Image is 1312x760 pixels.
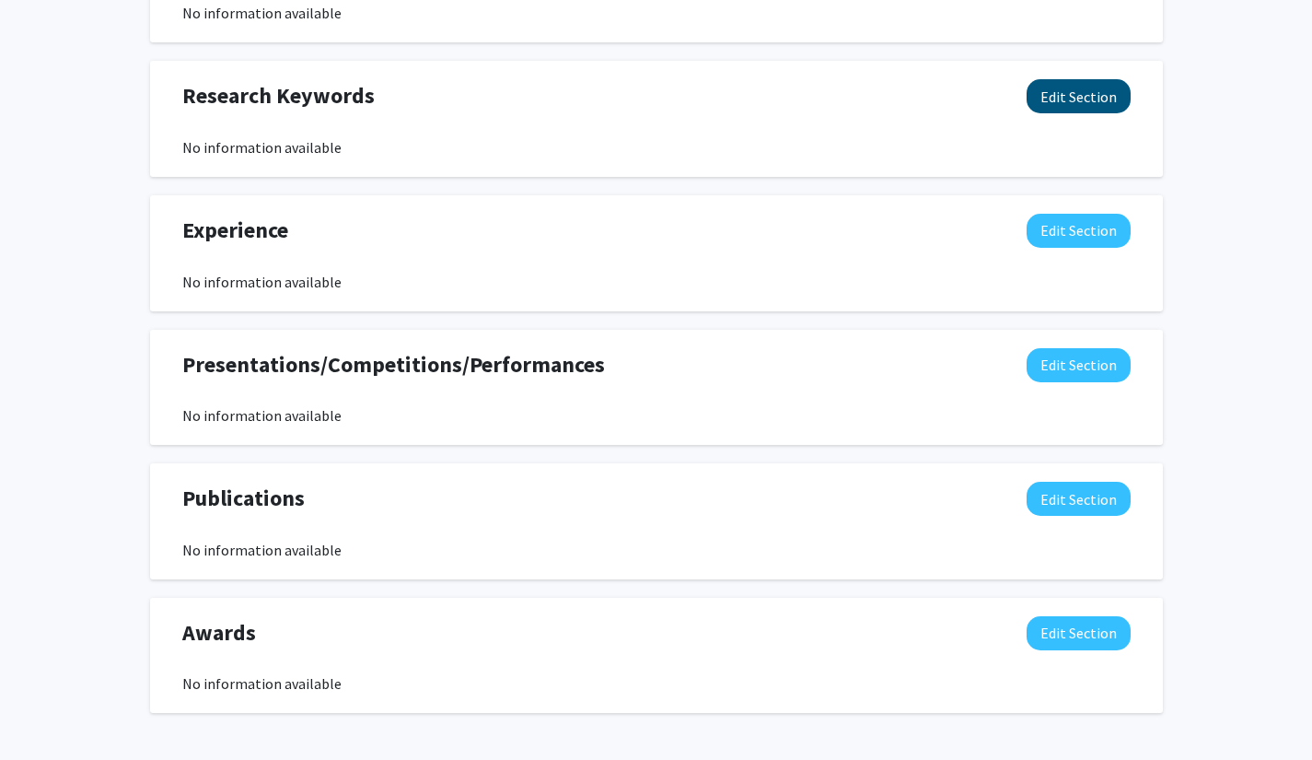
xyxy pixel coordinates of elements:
[182,616,256,649] span: Awards
[182,348,605,381] span: Presentations/Competitions/Performances
[182,404,1131,427] div: No information available
[182,214,288,247] span: Experience
[1027,616,1131,650] button: Edit Awards
[1027,482,1131,516] button: Edit Publications
[182,672,1131,695] div: No information available
[1027,348,1131,382] button: Edit Presentations/Competitions/Performances
[182,271,1131,293] div: No information available
[182,79,375,112] span: Research Keywords
[182,136,1131,158] div: No information available
[1027,79,1131,113] button: Edit Research Keywords
[182,539,1131,561] div: No information available
[182,2,1131,24] div: No information available
[14,677,78,746] iframe: Chat
[1027,214,1131,248] button: Edit Experience
[182,482,305,515] span: Publications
